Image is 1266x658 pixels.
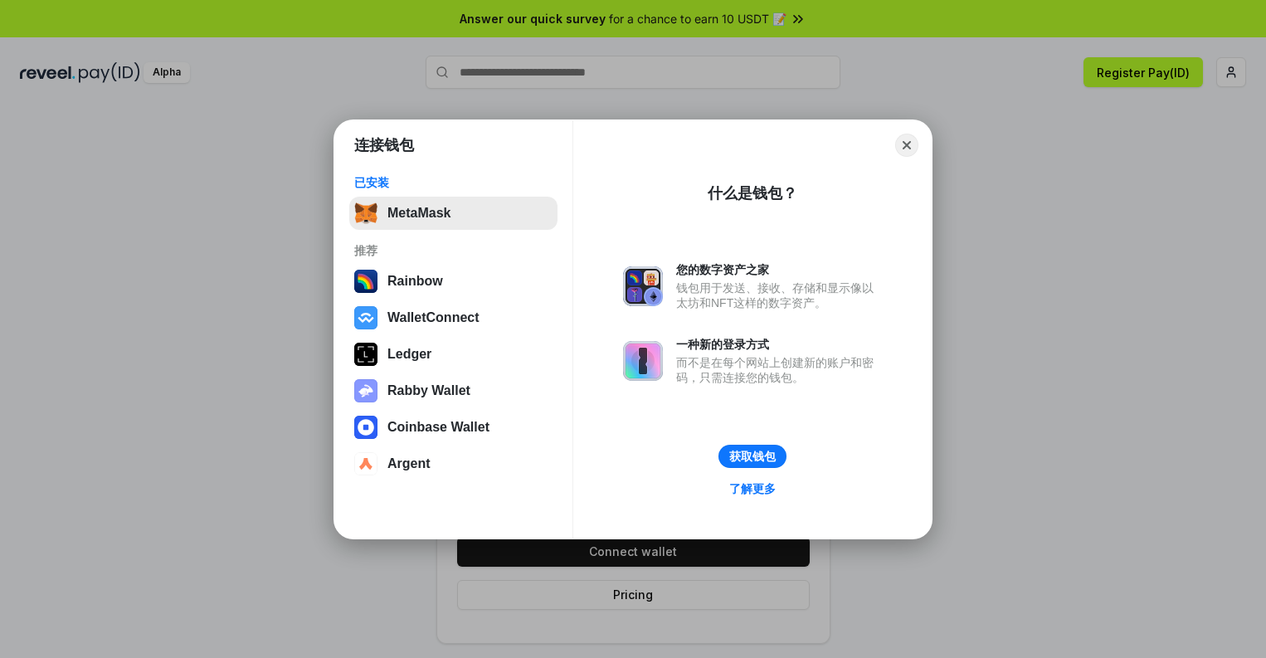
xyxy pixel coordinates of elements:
button: Ledger [349,338,558,371]
button: Rabby Wallet [349,374,558,407]
div: 了解更多 [729,481,776,496]
div: 推荐 [354,243,553,258]
button: Rainbow [349,265,558,298]
img: svg+xml,%3Csvg%20fill%3D%22none%22%20height%3D%2233%22%20viewBox%3D%220%200%2035%2033%22%20width%... [354,202,377,225]
div: 您的数字资产之家 [676,262,882,277]
img: svg+xml,%3Csvg%20width%3D%2228%22%20height%3D%2228%22%20viewBox%3D%220%200%2028%2028%22%20fill%3D... [354,416,377,439]
div: MetaMask [387,206,450,221]
div: 什么是钱包？ [708,183,797,203]
div: 钱包用于发送、接收、存储和显示像以太坊和NFT这样的数字资产。 [676,280,882,310]
div: Argent [387,456,431,471]
h1: 连接钱包 [354,135,414,155]
button: Coinbase Wallet [349,411,558,444]
button: 获取钱包 [718,445,786,468]
button: MetaMask [349,197,558,230]
img: svg+xml,%3Csvg%20width%3D%22120%22%20height%3D%22120%22%20viewBox%3D%220%200%20120%20120%22%20fil... [354,270,377,293]
img: svg+xml,%3Csvg%20width%3D%2228%22%20height%3D%2228%22%20viewBox%3D%220%200%2028%2028%22%20fill%3D... [354,452,377,475]
div: Rainbow [387,274,443,289]
img: svg+xml,%3Csvg%20xmlns%3D%22http%3A%2F%2Fwww.w3.org%2F2000%2Fsvg%22%20fill%3D%22none%22%20viewBox... [354,379,377,402]
button: Close [895,134,918,157]
img: svg+xml,%3Csvg%20xmlns%3D%22http%3A%2F%2Fwww.w3.org%2F2000%2Fsvg%22%20fill%3D%22none%22%20viewBox... [623,266,663,306]
div: 而不是在每个网站上创建新的账户和密码，只需连接您的钱包。 [676,355,882,385]
div: Coinbase Wallet [387,420,489,435]
div: WalletConnect [387,310,480,325]
button: Argent [349,447,558,480]
div: 获取钱包 [729,449,776,464]
img: svg+xml,%3Csvg%20width%3D%2228%22%20height%3D%2228%22%20viewBox%3D%220%200%2028%2028%22%20fill%3D... [354,306,377,329]
div: 一种新的登录方式 [676,337,882,352]
div: Rabby Wallet [387,383,470,398]
img: svg+xml,%3Csvg%20xmlns%3D%22http%3A%2F%2Fwww.w3.org%2F2000%2Fsvg%22%20fill%3D%22none%22%20viewBox... [623,341,663,381]
a: 了解更多 [719,478,786,500]
button: WalletConnect [349,301,558,334]
div: 已安装 [354,175,553,190]
img: svg+xml,%3Csvg%20xmlns%3D%22http%3A%2F%2Fwww.w3.org%2F2000%2Fsvg%22%20width%3D%2228%22%20height%3... [354,343,377,366]
div: Ledger [387,347,431,362]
